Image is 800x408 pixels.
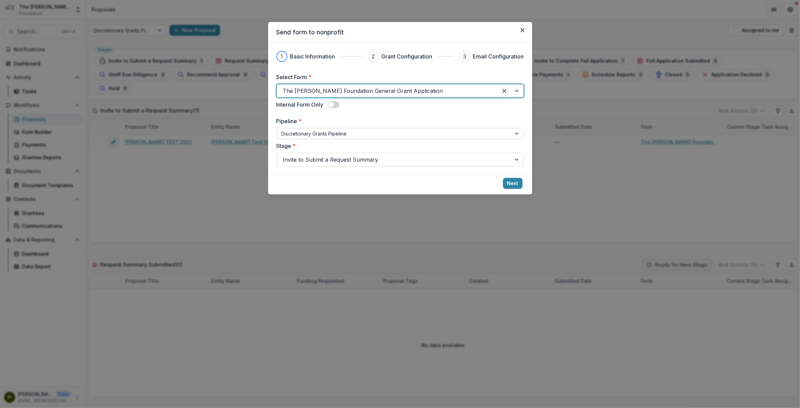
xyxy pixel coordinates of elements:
label: Internal Form Only [276,100,324,109]
label: Stage [276,142,520,150]
div: Progress [276,51,524,62]
h3: Grant Configuration [382,52,432,61]
header: Send form to nonprofit [268,22,532,43]
label: Select Form [276,73,520,81]
label: Pipeline [276,117,520,125]
div: 3 [463,52,466,61]
h3: Email Configuration [473,52,524,61]
button: Next [503,178,523,189]
div: 1 [281,52,283,61]
h3: Basic Information [290,52,335,61]
button: Close [517,25,528,36]
div: Clear selected options [499,85,510,96]
div: 2 [372,52,375,61]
